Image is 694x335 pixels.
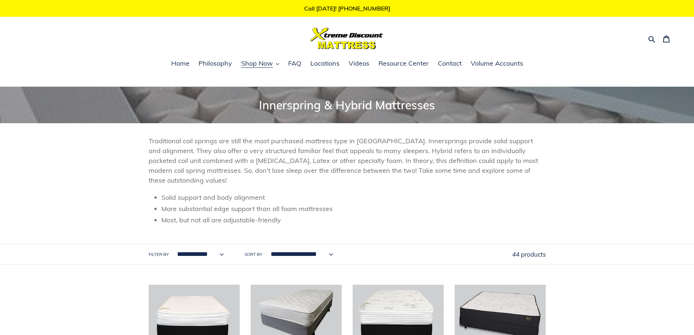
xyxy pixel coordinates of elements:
[467,58,527,69] a: Volume Accounts
[161,192,546,202] li: Solid support and body alignment
[149,251,169,258] label: Filter by
[161,204,546,214] li: More substantial edge support than all foam mattresses
[171,59,189,68] span: Home
[259,98,435,112] span: Innerspring & Hybrid Mattresses
[310,59,340,68] span: Locations
[307,58,343,69] a: Locations
[241,59,273,68] span: Shop Now
[345,58,373,69] a: Videos
[438,59,462,68] span: Contact
[434,58,465,69] a: Contact
[379,59,429,68] span: Resource Center
[471,59,523,68] span: Volume Accounts
[285,58,305,69] a: FAQ
[512,250,546,258] span: 44 products
[349,59,369,68] span: Videos
[310,28,383,49] img: Xtreme Discount Mattress
[161,215,546,225] li: Most, but not all are adjustable-friendly
[244,251,262,258] label: Sort by
[199,59,232,68] span: Philosophy
[375,58,432,69] a: Resource Center
[168,58,193,69] a: Home
[149,136,546,185] p: Traditional coil springs are still the most purchased mattress type in [GEOGRAPHIC_DATA]. Innersp...
[238,58,283,69] button: Shop Now
[195,58,236,69] a: Philosophy
[288,59,301,68] span: FAQ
